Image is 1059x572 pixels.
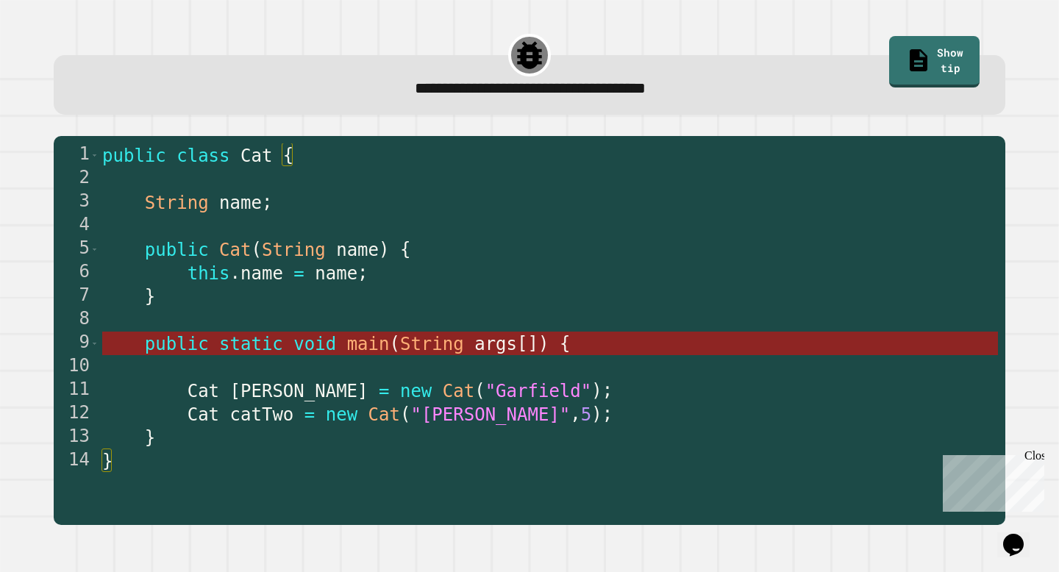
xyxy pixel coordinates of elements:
div: 2 [54,167,99,190]
div: 14 [54,449,99,473]
span: args [474,334,517,354]
div: 8 [54,308,99,332]
span: "Garfield" [485,381,592,401]
div: 3 [54,190,99,214]
span: static [219,334,283,354]
span: 5 [581,404,591,425]
span: public [102,146,166,166]
span: Cat [219,240,251,260]
div: 12 [54,402,99,426]
div: 5 [54,237,99,261]
span: String [145,193,209,213]
span: Cat [443,381,474,401]
span: Toggle code folding, rows 9 through 13 [90,332,99,355]
span: main [347,334,390,354]
span: String [400,334,464,354]
span: name [315,263,357,284]
div: 13 [54,426,99,449]
a: Show tip [889,36,979,87]
span: new [326,404,357,425]
iframe: chat widget [937,449,1044,512]
span: = [379,381,389,401]
div: 4 [54,214,99,237]
div: 10 [54,355,99,379]
span: public [145,240,209,260]
span: "[PERSON_NAME]" [410,404,570,425]
span: Toggle code folding, rows 5 through 7 [90,237,99,261]
div: 9 [54,332,99,355]
span: this [188,263,230,284]
span: new [400,381,432,401]
div: 6 [54,261,99,285]
iframe: chat widget [997,513,1044,557]
span: = [293,263,304,284]
span: catTwo [230,404,294,425]
span: Cat [188,404,219,425]
span: public [145,334,209,354]
span: class [176,146,229,166]
span: name [336,240,379,260]
span: name [240,263,283,284]
span: [PERSON_NAME] [230,381,368,401]
span: Toggle code folding, rows 1 through 14 [90,143,99,167]
span: Cat [368,404,400,425]
span: String [262,240,326,260]
div: 1 [54,143,99,167]
span: Cat [240,146,272,166]
span: void [293,334,336,354]
span: Cat [188,381,219,401]
div: Chat with us now!Close [6,6,101,93]
span: name [219,193,262,213]
div: 7 [54,285,99,308]
span: = [304,404,315,425]
div: 11 [54,379,99,402]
